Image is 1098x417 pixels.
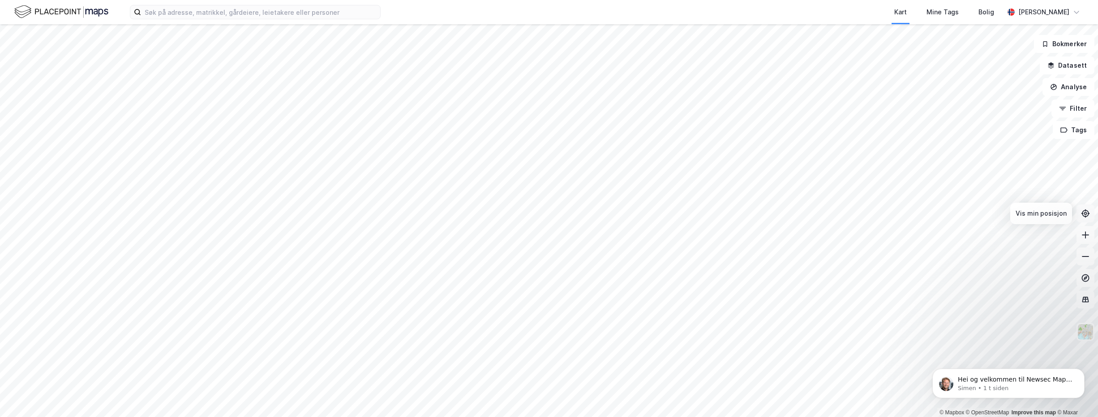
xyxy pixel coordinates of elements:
img: logo.f888ab2527a4732fd821a326f86c7f29.svg [14,4,108,20]
img: Z [1077,323,1094,340]
button: Datasett [1040,56,1094,74]
div: Kart [894,7,907,17]
div: Mine Tags [926,7,959,17]
iframe: Intercom notifications melding [919,350,1098,413]
input: Søk på adresse, matrikkel, gårdeiere, leietakere eller personer [141,5,380,19]
a: OpenStreetMap [966,409,1009,416]
button: Analyse [1042,78,1094,96]
button: Bokmerker [1034,35,1094,53]
a: Mapbox [939,409,964,416]
div: [PERSON_NAME] [1018,7,1069,17]
a: Improve this map [1012,409,1056,416]
button: Tags [1053,121,1094,139]
button: Filter [1051,100,1094,117]
div: Bolig [978,7,994,17]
